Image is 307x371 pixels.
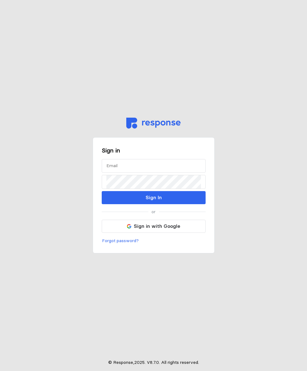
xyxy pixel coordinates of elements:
input: Email [106,159,201,173]
p: Sign In [146,194,162,201]
img: svg%3e [126,118,181,129]
button: Forgot password? [102,237,139,245]
button: Sign in with Google [102,220,206,233]
button: Sign In [102,191,206,204]
h3: Sign in [102,146,206,155]
img: svg%3e [127,224,131,228]
p: Sign in with Google [134,222,180,230]
p: © Response, 2025 . V 8.7.0 . All rights reserved. [108,359,199,366]
p: or [151,209,156,215]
